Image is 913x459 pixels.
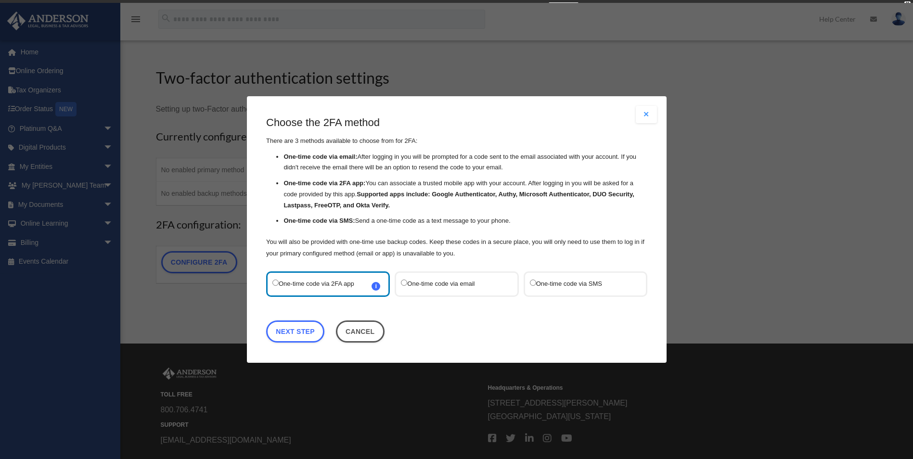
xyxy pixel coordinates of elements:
input: One-time code via SMS [529,280,536,286]
button: Close modal [636,106,657,123]
h3: Choose the 2FA method [266,115,647,130]
strong: One-time code via SMS: [283,217,355,225]
input: One-time code via email [401,280,407,286]
strong: Supported apps include: Google Authenticator, Authy, Microsoft Authenticator, DUO Security, Lastp... [283,191,634,209]
strong: One-time code via 2FA app: [283,179,365,187]
button: Close this dialog window [335,320,384,343]
li: After logging in you will be prompted for a code sent to the email associated with your account. ... [283,152,647,174]
label: One-time code via 2FA app [272,278,374,291]
li: You can associate a trusted mobile app with your account. After logging in you will be asked for ... [283,178,647,211]
p: You will also be provided with one-time use backup codes. Keep these codes in a secure place, you... [266,236,647,259]
div: close [904,1,911,7]
span: i [372,282,380,291]
label: One-time code via email [401,278,502,291]
strong: One-time code via email: [283,153,357,160]
input: One-time code via 2FA appi [272,280,279,286]
a: Next Step [266,320,324,343]
div: There are 3 methods available to choose from for 2FA: [266,115,647,259]
div: Get a chance to win 6 months of Platinum for free just by filling out this [334,2,545,14]
a: survey [549,2,579,14]
li: Send a one-time code as a text message to your phone. [283,216,647,227]
label: One-time code via SMS [529,278,631,291]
